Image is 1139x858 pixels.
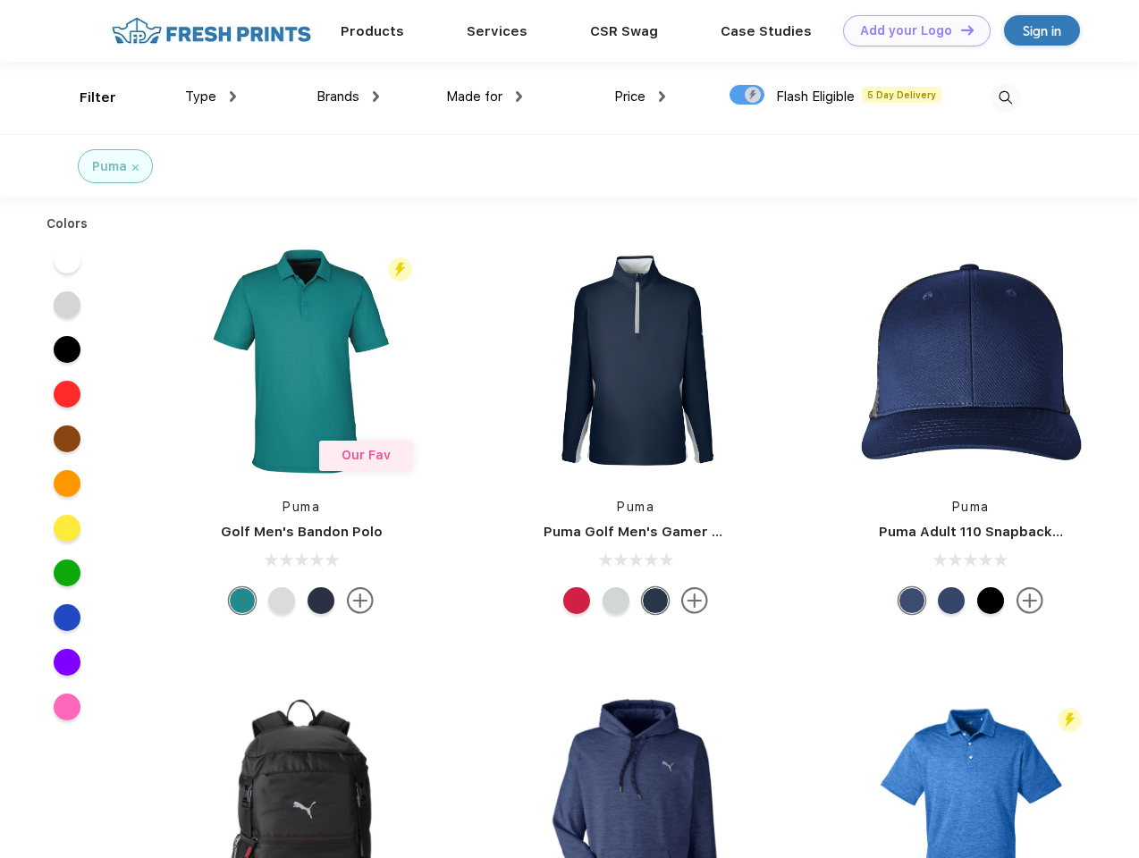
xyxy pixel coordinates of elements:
img: more.svg [1017,587,1043,614]
span: Brands [316,88,359,105]
div: High Rise [268,587,295,614]
img: more.svg [681,587,708,614]
img: filter_cancel.svg [132,164,139,171]
img: desktop_search.svg [991,83,1020,113]
span: Flash Eligible [776,88,855,105]
span: Price [614,88,645,105]
img: flash_active_toggle.svg [1058,708,1082,732]
img: dropdown.png [373,91,379,102]
div: Puma [92,157,127,176]
img: DT [961,25,974,35]
a: Sign in [1004,15,1080,46]
img: func=resize&h=266 [852,242,1090,480]
a: CSR Swag [590,23,658,39]
a: Golf Men's Bandon Polo [221,524,383,540]
a: Puma [283,500,320,514]
img: more.svg [347,587,374,614]
div: Navy Blazer [642,587,669,614]
div: Peacoat with Qut Shd [938,587,965,614]
img: dropdown.png [516,91,522,102]
div: Add your Logo [860,23,952,38]
span: 5 Day Delivery [862,87,941,103]
img: flash_active_toggle.svg [388,257,412,282]
span: Type [185,88,216,105]
a: Puma Golf Men's Gamer Golf Quarter-Zip [544,524,826,540]
div: Pma Blk Pma Blk [977,587,1004,614]
div: Colors [33,214,102,233]
span: Made for [446,88,502,105]
img: dropdown.png [659,91,665,102]
a: Products [341,23,404,39]
div: Green Lagoon [229,587,256,614]
a: Services [467,23,527,39]
span: Our Fav [342,448,391,462]
img: fo%20logo%202.webp [106,15,316,46]
div: High Rise [603,587,629,614]
div: Filter [80,88,116,108]
div: Navy Blazer [308,587,334,614]
a: Puma [952,500,990,514]
img: dropdown.png [230,91,236,102]
div: Sign in [1023,21,1061,41]
div: Peacoat Qut Shd [899,587,925,614]
a: Puma [617,500,654,514]
div: Ski Patrol [563,587,590,614]
img: func=resize&h=266 [182,242,420,480]
img: func=resize&h=266 [517,242,755,480]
